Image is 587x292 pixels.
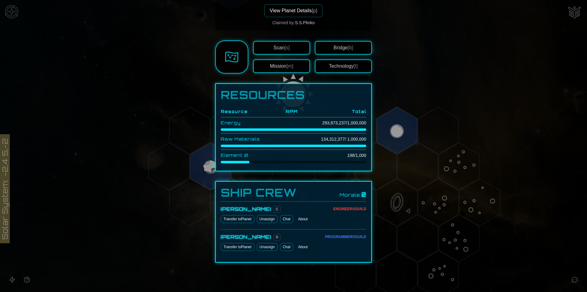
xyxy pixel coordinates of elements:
td: Raw Materials [221,134,275,145]
button: Bridge[b] [315,41,372,55]
button: Mission[m] [253,59,310,73]
td: Energy [221,117,275,129]
button: Transfer toPlanet [221,243,254,251]
h3: Ship Crew [221,187,297,199]
span: Scan [273,45,290,50]
th: Resource [221,106,275,117]
button: Unassign [257,215,278,223]
td: 134,312,377 / 1,000,000 [298,134,366,145]
span: [b] [348,45,353,50]
div: Engineers Guild [333,207,366,211]
div: [PERSON_NAME] [221,233,271,241]
span: [t] [354,63,358,69]
span: 2 [361,191,366,198]
span: S.S.Plinko [295,20,315,25]
img: Sector [225,50,238,64]
div: [PERSON_NAME] [221,205,271,213]
td: 293,873,237 / 1,000,000 [298,117,366,129]
button: Transfer toPlanet [221,215,254,223]
span: [s] [285,45,290,50]
td: 198 / 1,000 [298,150,366,161]
button: About [296,215,310,223]
span: [p] [312,8,317,13]
span: [m] [286,63,293,69]
a: Chat [280,215,293,223]
a: Chat [280,243,293,251]
button: Scan[s] [253,41,310,55]
div: Morale: [340,190,366,199]
div: Programmers Guild [325,234,366,239]
button: Technology[t] [315,59,372,73]
button: Unassign [257,243,278,251]
div: Claimed by: [272,20,315,26]
span: D [274,234,281,241]
th: Total [298,106,366,117]
th: RPM [275,106,298,117]
span: C [274,206,281,213]
button: View Planet Details[p] [264,4,322,17]
button: About [296,243,310,251]
td: Element 0 [221,150,275,161]
h1: Resources [221,89,366,101]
